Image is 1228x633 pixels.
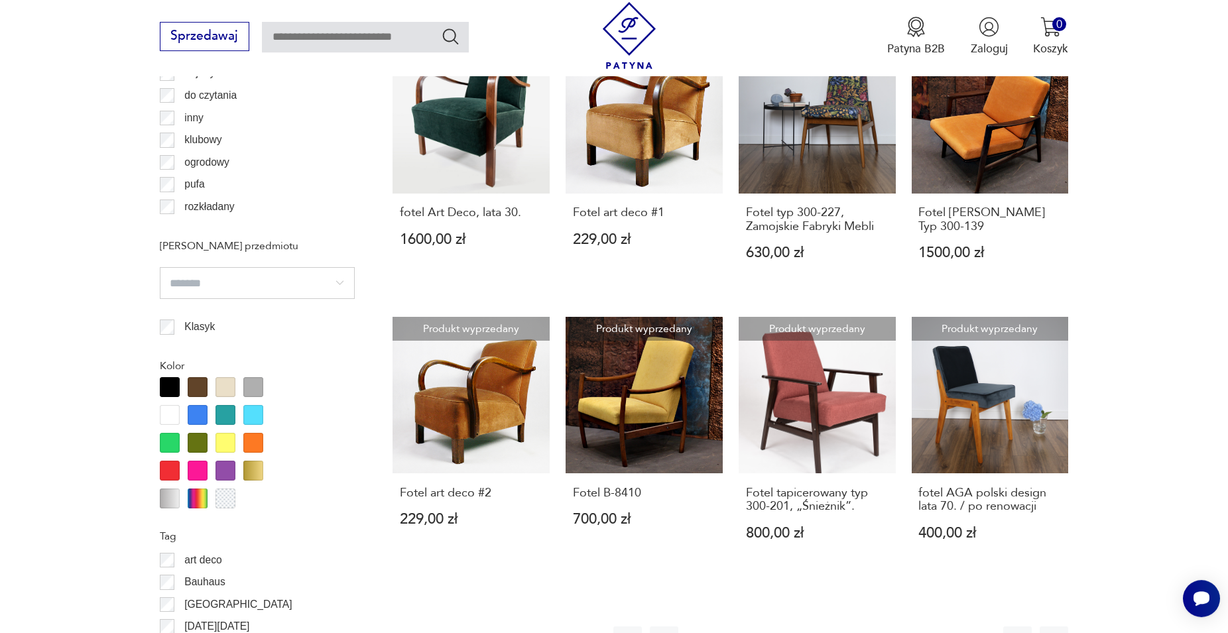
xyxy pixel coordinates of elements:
[184,551,221,569] p: art deco
[918,246,1061,260] p: 1500,00 zł
[160,237,355,255] p: [PERSON_NAME] przedmiotu
[746,246,889,260] p: 630,00 zł
[160,32,249,42] a: Sprzedawaj
[184,176,204,193] p: pufa
[746,206,889,233] h3: Fotel typ 300-227, Zamojskie Fabryki Mebli
[400,487,542,500] h3: Fotel art deco #2
[912,317,1069,571] a: Produkt wyprzedanyfotel AGA polski design lata 70. / po renowacjifotel AGA polski design lata 70....
[596,2,663,69] img: Patyna - sklep z meblami i dekoracjami vintage
[573,206,715,219] h3: Fotel art deco #1
[184,573,225,591] p: Bauhaus
[566,317,723,571] a: Produkt wyprzedanyFotel B-8410Fotel B-8410700,00 zł
[160,22,249,51] button: Sprzedawaj
[1033,41,1068,56] p: Koszyk
[739,37,896,292] a: Produkt wyprzedanyFotel typ 300-227, Zamojskie Fabryki MebliFotel typ 300-227, Zamojskie Fabryki ...
[918,487,1061,514] h3: fotel AGA polski design lata 70. / po renowacji
[573,512,715,526] p: 700,00 zł
[441,27,460,46] button: Szukaj
[906,17,926,37] img: Ikona medalu
[746,526,889,540] p: 800,00 zł
[918,206,1061,233] h3: Fotel [PERSON_NAME] Typ 300-139
[912,37,1069,292] a: Produkt wyprzedanyFotel Stefan Typ 300-139Fotel [PERSON_NAME] Typ 300-1391500,00 zł
[184,318,215,335] p: Klasyk
[1052,17,1066,31] div: 0
[184,198,234,215] p: rozkładany
[739,317,896,571] a: Produkt wyprzedanyFotel tapicerowany typ 300-201, „Śnieżnik”.Fotel tapicerowany typ 300-201, „Śni...
[184,596,292,613] p: [GEOGRAPHIC_DATA]
[400,206,542,219] h3: fotel Art Deco, lata 30.
[746,487,889,514] h3: Fotel tapicerowany typ 300-201, „Śnieżnik”.
[160,357,355,374] p: Kolor
[400,512,542,526] p: 229,00 zł
[887,17,945,56] a: Ikona medaluPatyna B2B
[184,154,229,171] p: ogrodowy
[887,17,945,56] button: Patyna B2B
[184,131,221,148] p: klubowy
[184,109,204,127] p: inny
[184,87,237,104] p: do czytania
[566,37,723,292] a: Produkt wyprzedanyFotel art deco #1Fotel art deco #1229,00 zł
[400,233,542,247] p: 1600,00 zł
[573,487,715,500] h3: Fotel B-8410
[1033,17,1068,56] button: 0Koszyk
[918,526,1061,540] p: 400,00 zł
[887,41,945,56] p: Patyna B2B
[393,37,550,292] a: Produkt wyprzedanyfotel Art Deco, lata 30.fotel Art Deco, lata 30.1600,00 zł
[393,317,550,571] a: Produkt wyprzedanyFotel art deco #2Fotel art deco #2229,00 zł
[971,17,1008,56] button: Zaloguj
[979,17,999,37] img: Ikonka użytkownika
[160,528,355,545] p: Tag
[573,233,715,247] p: 229,00 zł
[1040,17,1061,37] img: Ikona koszyka
[971,41,1008,56] p: Zaloguj
[1183,580,1220,617] iframe: Smartsupp widget button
